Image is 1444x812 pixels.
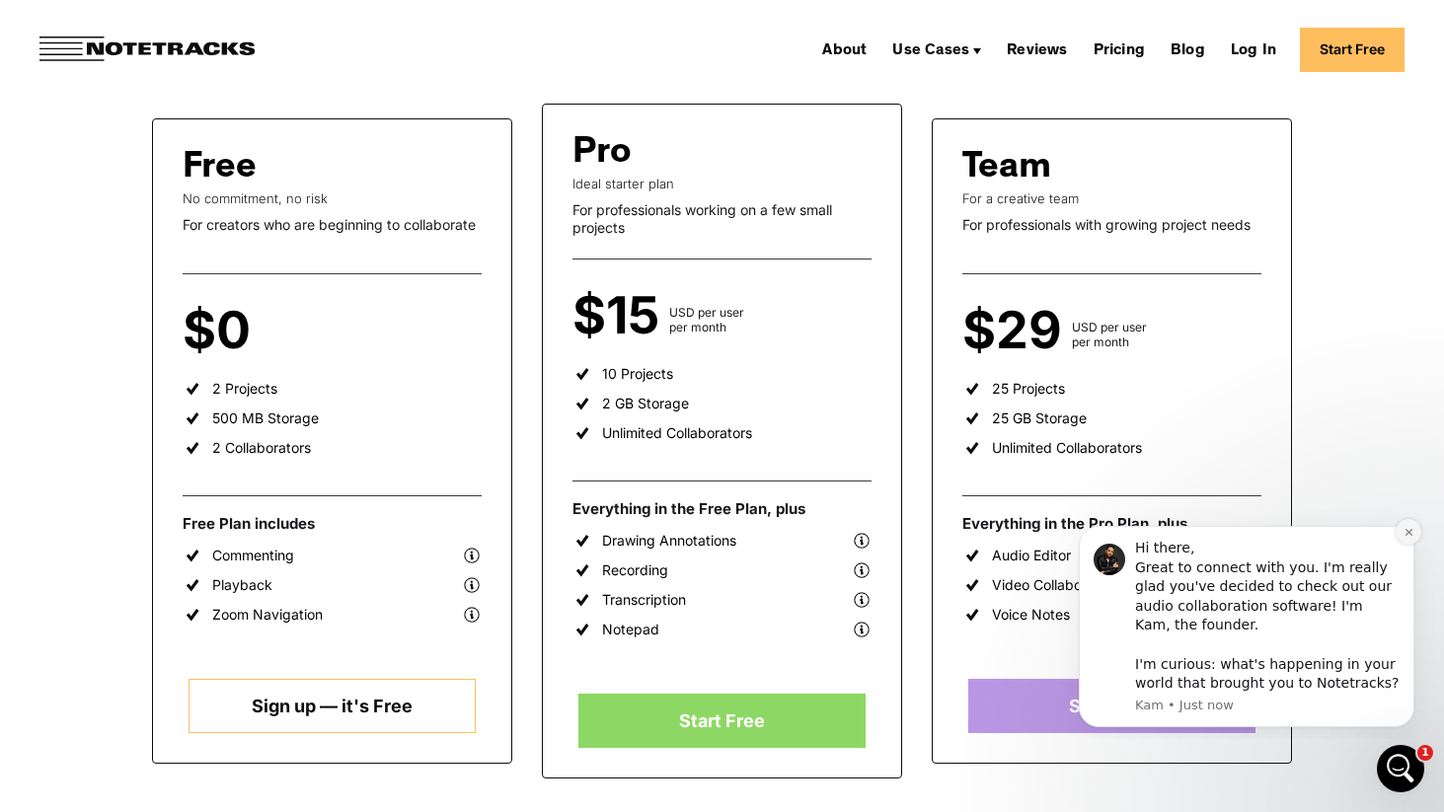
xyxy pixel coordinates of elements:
div: 25 Projects [992,380,1065,398]
div: Hi there, Great to connect with you. I'm really glad you've decided to check out our audio collab... [86,31,350,185]
div: Playback [212,576,272,594]
a: Start Free [1300,28,1405,72]
a: Reviews [999,34,1075,65]
div: per user per month [261,320,318,349]
img: Profile image for Kam [44,36,76,67]
div: 2 GB Storage [602,395,689,412]
div: Free [183,149,257,190]
div: 500 MB Storage [212,409,319,427]
div: Everything in the Pro Plan, plus [962,514,1261,534]
iframe: Intercom live chat [1377,745,1424,792]
div: 2 Projects [212,380,277,398]
div: Zoom Navigation [212,606,323,624]
div: USD per user per month [669,305,744,334]
div: 2 Collaborators [212,439,311,457]
div: Drawing Annotations [602,532,736,550]
div: Commenting [212,547,294,564]
div: Unlimited Collaborators [602,424,752,442]
div: 25 GB Storage [992,409,1087,427]
a: Blog [1163,34,1213,65]
button: Dismiss notification [346,11,372,37]
div: Free Plan includes [183,514,482,534]
div: $29 [962,314,1072,349]
div: No commitment, no risk [183,190,482,206]
a: Start Free [968,679,1254,733]
div: Everything in the Free Plan, plus [572,499,872,519]
div: For professionals working on a few small projects [572,201,872,236]
div: Ideal starter plan [572,176,872,191]
div: Recording [602,561,668,579]
div: $0 [183,314,261,349]
a: Log In [1223,34,1284,65]
div: For professionals with growing project needs [962,216,1261,234]
div: 10 Projects [602,365,673,383]
div: Message content [86,31,350,185]
div: Unlimited Collaborators [992,439,1142,457]
div: Use Cases [884,34,989,65]
div: message notification from Kam, Just now. Hi there, Great to connect with you. I'm really glad you... [30,18,365,219]
div: For a creative team [962,190,1261,206]
div: Use Cases [892,43,969,59]
p: Message from Kam, sent Just now [86,188,350,206]
div: Pro [572,134,632,176]
span: 1 [1417,745,1433,761]
a: About [814,34,874,65]
a: Start Free [578,694,865,748]
a: Sign up — it's Free [189,679,475,733]
a: Pricing [1086,34,1153,65]
iframe: Intercom notifications message [1049,508,1444,739]
div: Voice Notes [992,606,1070,624]
div: USD per user per month [1072,320,1147,349]
div: Transcription [602,591,686,609]
div: Audio Editor [992,547,1071,564]
div: For creators who are beginning to collaborate [183,216,482,234]
div: Team [962,149,1051,190]
div: Notepad [602,621,659,638]
div: $15 [572,299,669,334]
div: Video Collaboration [992,576,1118,594]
